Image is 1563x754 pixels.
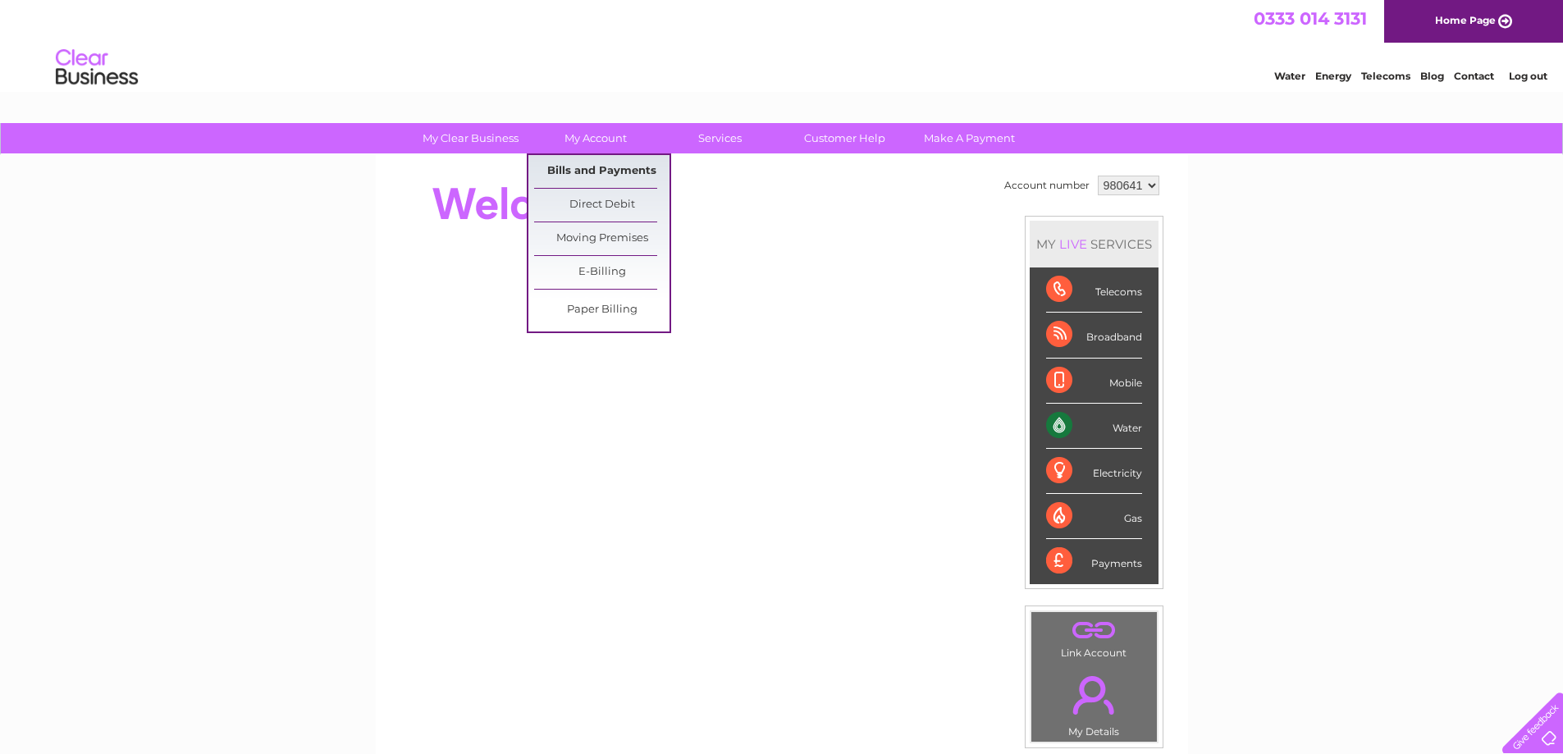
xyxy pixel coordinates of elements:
[1454,70,1494,82] a: Contact
[534,155,670,188] a: Bills and Payments
[534,222,670,255] a: Moving Premises
[1046,267,1142,313] div: Telecoms
[55,43,139,93] img: logo.png
[1420,70,1444,82] a: Blog
[1056,236,1090,252] div: LIVE
[1031,662,1158,743] td: My Details
[1046,359,1142,404] div: Mobile
[1254,8,1367,29] a: 0333 014 3131
[1509,70,1547,82] a: Log out
[1046,494,1142,539] div: Gas
[528,123,663,153] a: My Account
[1035,666,1153,724] a: .
[1046,539,1142,583] div: Payments
[1046,449,1142,494] div: Electricity
[403,123,538,153] a: My Clear Business
[1030,221,1159,267] div: MY SERVICES
[1315,70,1351,82] a: Energy
[534,189,670,222] a: Direct Debit
[1035,616,1153,645] a: .
[1046,313,1142,358] div: Broadband
[395,9,1170,80] div: Clear Business is a trading name of Verastar Limited (registered in [GEOGRAPHIC_DATA] No. 3667643...
[1361,70,1410,82] a: Telecoms
[777,123,912,153] a: Customer Help
[902,123,1037,153] a: Make A Payment
[652,123,788,153] a: Services
[534,294,670,327] a: Paper Billing
[534,256,670,289] a: E-Billing
[1000,171,1094,199] td: Account number
[1031,611,1158,663] td: Link Account
[1274,70,1305,82] a: Water
[1046,404,1142,449] div: Water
